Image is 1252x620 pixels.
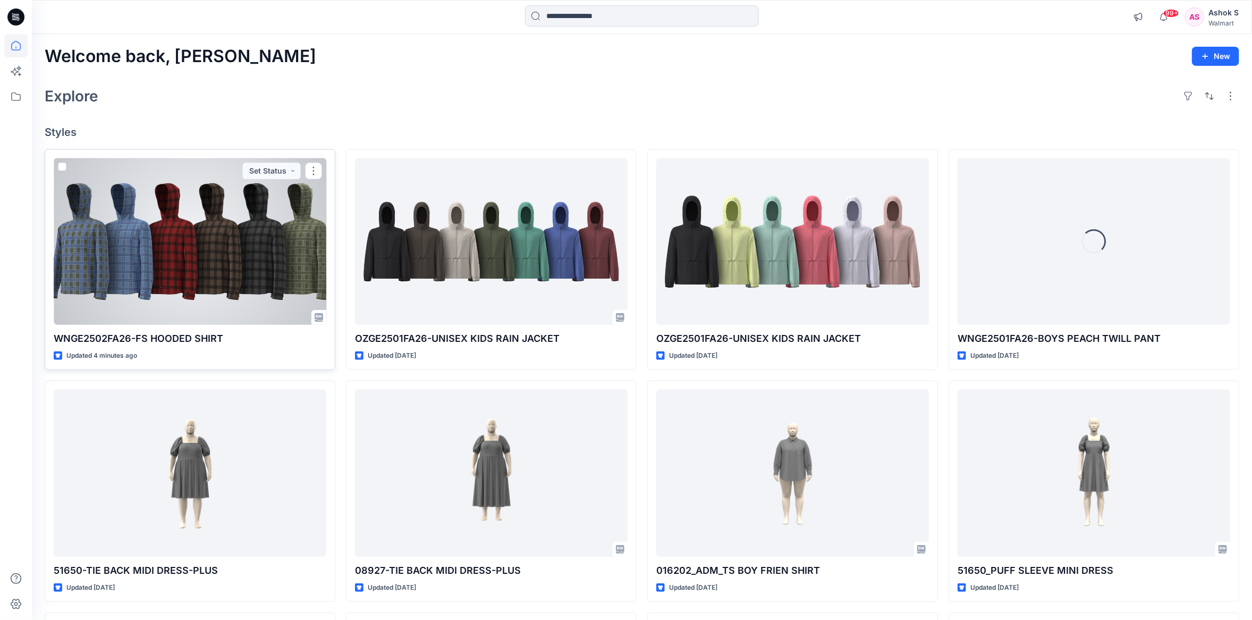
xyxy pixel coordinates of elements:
div: Walmart [1208,19,1239,27]
p: Updated [DATE] [669,582,717,593]
p: WNGE2502FA26-FS HOODED SHIRT [54,331,326,346]
p: Updated [DATE] [368,350,416,361]
p: OZGE2501FA26-UNISEX KIDS RAIN JACKET [656,331,929,346]
p: Updated 4 minutes ago [66,350,137,361]
div: AS [1185,7,1204,27]
p: 51650-TIE BACK MIDI DRESS-PLUS [54,563,326,578]
a: 51650_PUFF SLEEVE MINI DRESS [958,390,1230,556]
h2: Welcome back, [PERSON_NAME] [45,47,316,66]
a: WNGE2502FA26-FS HOODED SHIRT [54,158,326,325]
a: 51650-TIE BACK MIDI DRESS-PLUS [54,390,326,556]
a: 08927-TIE BACK MIDI DRESS-PLUS [355,390,628,556]
p: WNGE2501FA26-BOYS PEACH TWILL PANT [958,331,1230,346]
p: 016202_ADM_TS BOY FRIEN SHIRT [656,563,929,578]
div: Ashok S [1208,6,1239,19]
p: OZGE2501FA26-UNISEX KIDS RAIN JACKET [355,331,628,346]
a: OZGE2501FA26-UNISEX KIDS RAIN JACKET [656,158,929,325]
p: Updated [DATE] [66,582,115,593]
p: 08927-TIE BACK MIDI DRESS-PLUS [355,563,628,578]
button: New [1192,47,1239,66]
a: OZGE2501FA26-UNISEX KIDS RAIN JACKET [355,158,628,325]
h2: Explore [45,88,98,105]
p: Updated [DATE] [669,350,717,361]
p: 51650_PUFF SLEEVE MINI DRESS [958,563,1230,578]
p: Updated [DATE] [970,582,1019,593]
p: Updated [DATE] [368,582,416,593]
p: Updated [DATE] [970,350,1019,361]
a: 016202_ADM_TS BOY FRIEN SHIRT [656,390,929,556]
h4: Styles [45,126,1239,139]
span: 99+ [1163,9,1179,18]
